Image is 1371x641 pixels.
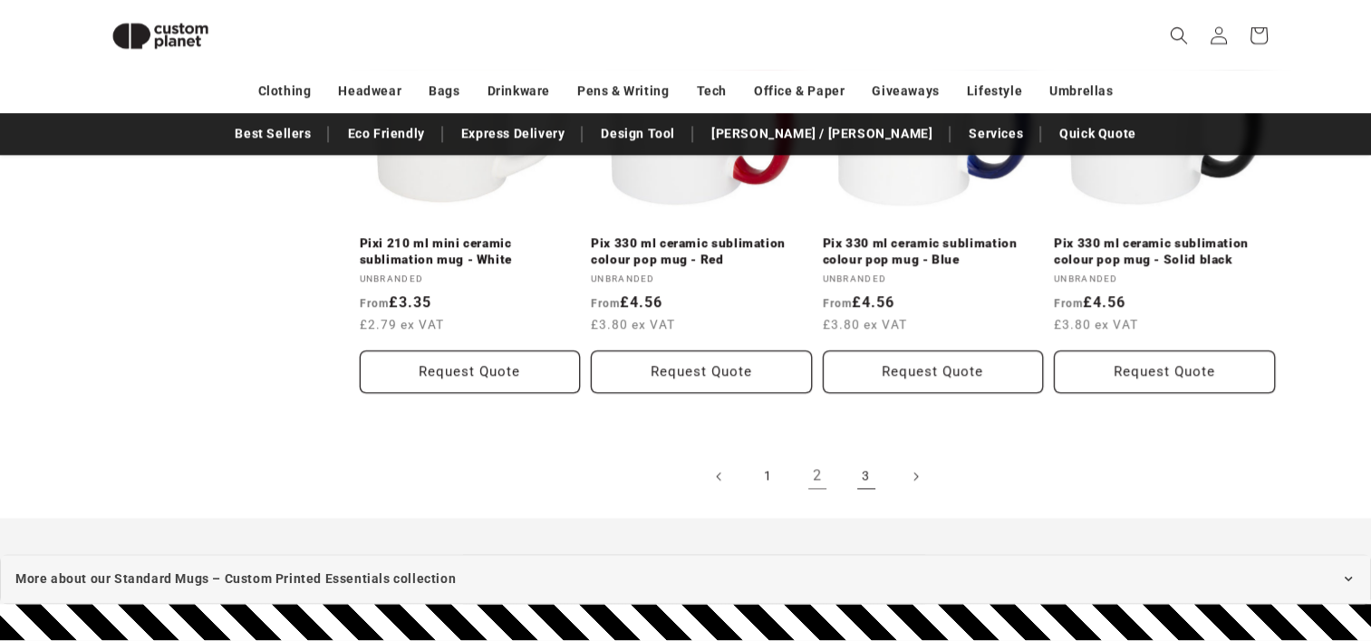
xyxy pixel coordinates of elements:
a: Next page [895,456,935,496]
a: Office & Paper [754,75,845,107]
a: Bags [429,75,459,107]
a: Express Delivery [452,118,574,149]
a: Umbrellas [1049,75,1113,107]
a: Pix 330 ml ceramic sublimation colour pop mug - Solid black [1054,235,1275,267]
a: Previous page [700,456,739,496]
a: [PERSON_NAME] / [PERSON_NAME] [702,118,941,149]
iframe: Chat Widget [1280,554,1371,641]
a: Giveaways [872,75,939,107]
a: Tech [696,75,726,107]
nav: Pagination [360,456,1275,496]
button: Request Quote [360,350,581,393]
a: Quick Quote [1050,118,1145,149]
a: Page 1 [748,456,788,496]
a: Lifestyle [967,75,1022,107]
a: Services [960,118,1032,149]
a: Headwear [338,75,401,107]
button: Request Quote [823,350,1044,393]
a: Page 3 [846,456,886,496]
a: Pix 330 ml ceramic sublimation colour pop mug - Red [591,235,812,267]
a: Best Sellers [226,118,320,149]
summary: Search [1159,15,1199,55]
button: Request Quote [591,350,812,393]
a: Design Tool [592,118,684,149]
img: Custom Planet [97,7,224,64]
a: Clothing [258,75,312,107]
a: Page 2 [797,456,837,496]
a: Eco Friendly [338,118,433,149]
button: Request Quote [1054,350,1275,393]
span: More about our Standard Mugs – Custom Printed Essentials collection [15,568,456,590]
a: Pix 330 ml ceramic sublimation colour pop mug - Blue [823,235,1044,267]
a: Pens & Writing [577,75,669,107]
a: Pixi 210 ml mini ceramic sublimation mug - White [360,235,581,267]
a: Drinkware [488,75,550,107]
